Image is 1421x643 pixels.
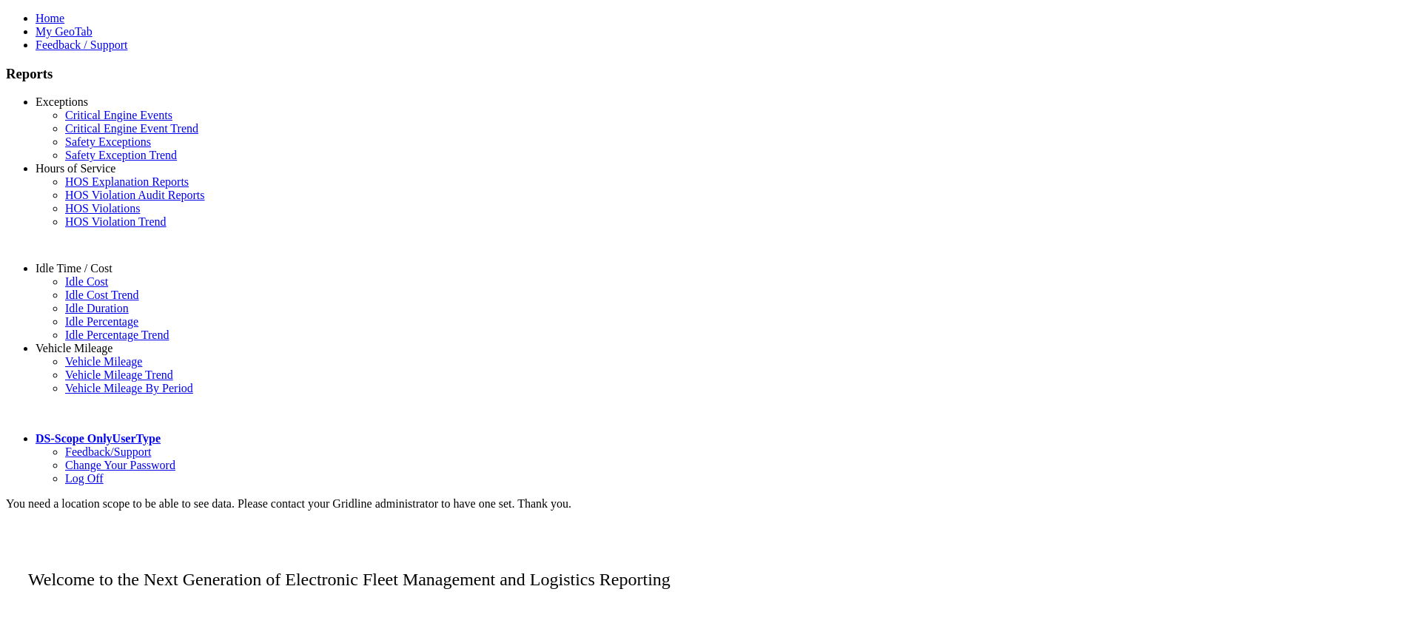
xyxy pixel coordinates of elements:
[65,472,104,485] a: Log Off
[65,109,172,121] a: Critical Engine Events
[65,122,198,135] a: Critical Engine Event Trend
[36,262,112,275] a: Idle Time / Cost
[6,548,1415,590] p: Welcome to the Next Generation of Electronic Fleet Management and Logistics Reporting
[65,382,193,394] a: Vehicle Mileage By Period
[65,135,151,148] a: Safety Exceptions
[65,302,129,314] a: Idle Duration
[65,315,138,328] a: Idle Percentage
[36,95,88,108] a: Exceptions
[65,368,173,381] a: Vehicle Mileage Trend
[65,202,140,215] a: HOS Violations
[36,25,93,38] a: My GeoTab
[36,342,112,354] a: Vehicle Mileage
[65,459,175,471] a: Change Your Password
[65,289,139,301] a: Idle Cost Trend
[6,497,1415,511] div: You need a location scope to be able to see data. Please contact your Gridline administrator to h...
[36,432,161,445] a: DS-Scope OnlyUserType
[65,149,177,161] a: Safety Exception Trend
[36,12,64,24] a: Home
[65,275,108,288] a: Idle Cost
[65,355,142,368] a: Vehicle Mileage
[36,38,127,51] a: Feedback / Support
[36,162,115,175] a: Hours of Service
[65,215,167,228] a: HOS Violation Trend
[65,329,169,341] a: Idle Percentage Trend
[65,189,205,201] a: HOS Violation Audit Reports
[6,66,1415,82] h3: Reports
[65,445,151,458] a: Feedback/Support
[65,175,189,188] a: HOS Explanation Reports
